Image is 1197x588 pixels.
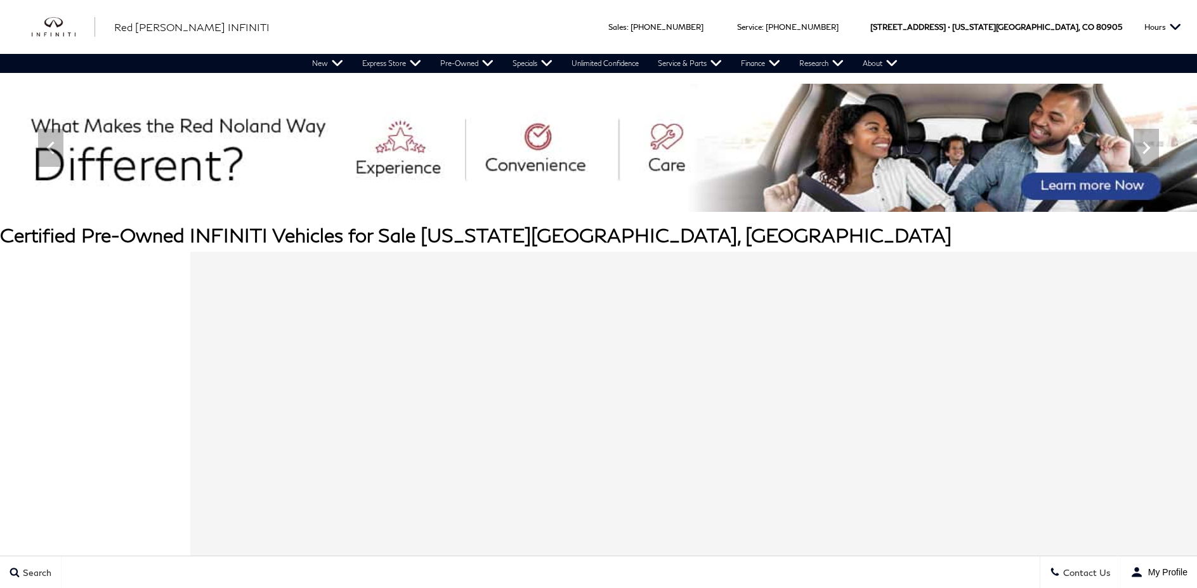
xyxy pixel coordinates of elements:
a: infiniti [32,17,95,37]
a: Finance [731,54,790,73]
nav: Main Navigation [303,54,907,73]
a: Unlimited Confidence [562,54,648,73]
a: Express Store [353,54,431,73]
a: Pre-Owned [431,54,503,73]
span: Red [PERSON_NAME] INFINITI [114,21,270,33]
span: : [627,22,629,32]
a: [STREET_ADDRESS] • [US_STATE][GEOGRAPHIC_DATA], CO 80905 [870,22,1122,32]
button: user-profile-menu [1121,556,1197,588]
a: Red [PERSON_NAME] INFINITI [114,20,270,35]
img: INFINITI [32,17,95,37]
a: Research [790,54,853,73]
a: [PHONE_NUMBER] [631,22,703,32]
span: My Profile [1143,567,1187,577]
span: Sales [608,22,627,32]
a: Service & Parts [648,54,731,73]
a: [PHONE_NUMBER] [766,22,839,32]
a: About [853,54,907,73]
span: Service [737,22,762,32]
span: Search [20,567,51,578]
a: New [303,54,353,73]
span: : [762,22,764,32]
span: Contact Us [1060,567,1111,578]
a: Specials [503,54,562,73]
